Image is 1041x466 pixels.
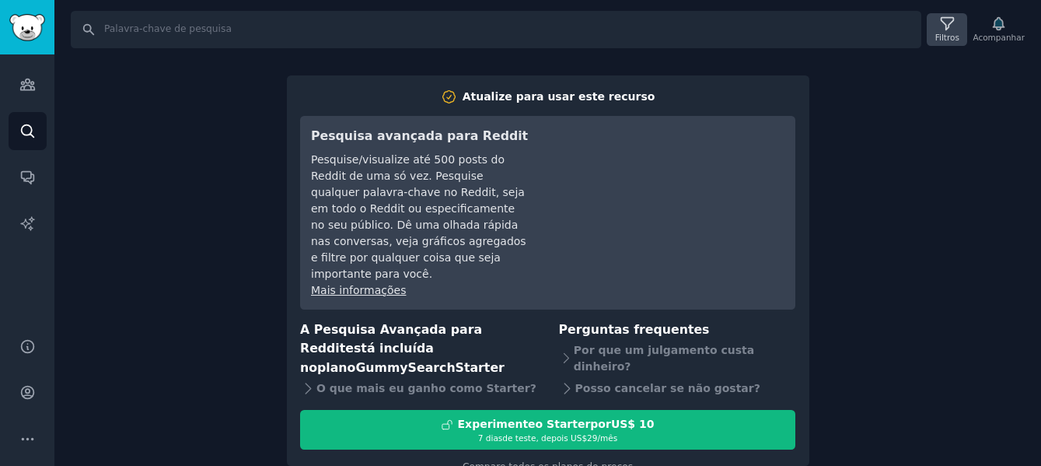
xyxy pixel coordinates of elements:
font: Posso cancelar se não gostar? [575,382,760,394]
font: Pesquise/visualize até 500 posts do Reddit de uma só vez. Pesquise qualquer palavra-chave no Redd... [311,153,526,280]
font: O que mais eu ganho com [316,382,475,394]
font: Atualize para usar este recurso [463,90,655,103]
font: Perguntas frequentes [559,322,710,337]
font: o Starter [475,382,530,394]
font: Starter [456,360,505,375]
font: 7 dias [478,433,503,443]
button: Experimenteo StarterporUS$ 107 diasde teste, depois US$29/mês [300,410,795,450]
font: Pesquisa avançada para Reddit [311,128,528,143]
font: Experimente [458,418,536,430]
font: /mês [597,433,617,443]
input: Palavra-chave de pesquisa [71,11,921,48]
font: de teste, depois US$ [502,433,587,443]
font: ? [530,382,536,394]
font: GummySearch [355,360,455,375]
font: US$ 10 [611,418,655,430]
iframe: Reprodutor de vídeo do YouTube [551,127,784,244]
font: A Pesquisa Avançada para Reddit [300,322,482,356]
font: por [590,418,611,430]
a: Mais informações [311,284,406,296]
font: está incluída no [300,341,434,375]
font: Filtros [935,33,959,42]
font: plano [317,360,355,375]
font: Por que um julgamento custa dinheiro? [574,344,754,373]
font: o Starter [536,418,591,430]
img: Logotipo do GummySearch [9,14,45,41]
font: 29 [587,433,597,443]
